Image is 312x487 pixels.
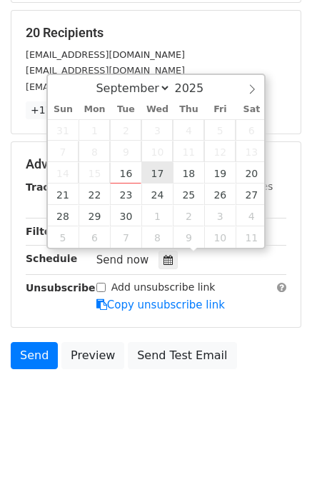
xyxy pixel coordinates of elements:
span: Sat [236,105,267,114]
span: September 21, 2025 [48,184,79,205]
span: September 16, 2025 [110,162,141,184]
small: [EMAIL_ADDRESS][DOMAIN_NAME] [26,49,185,60]
span: October 1, 2025 [141,205,173,226]
strong: Filters [26,226,62,237]
span: September 15, 2025 [79,162,110,184]
strong: Tracking [26,181,74,193]
span: September 2, 2025 [110,119,141,141]
a: Preview [61,342,124,369]
a: Copy unsubscribe link [96,298,225,311]
span: Fri [204,105,236,114]
span: September 18, 2025 [173,162,204,184]
small: [EMAIL_ADDRESS][DOMAIN_NAME] [26,81,185,92]
span: September 11, 2025 [173,141,204,162]
span: September 6, 2025 [236,119,267,141]
span: September 9, 2025 [110,141,141,162]
input: Year [171,81,222,95]
a: Send Test Email [128,342,236,369]
span: September 19, 2025 [204,162,236,184]
span: September 23, 2025 [110,184,141,205]
span: September 8, 2025 [79,141,110,162]
span: September 13, 2025 [236,141,267,162]
span: Sun [48,105,79,114]
label: Add unsubscribe link [111,280,216,295]
span: October 5, 2025 [48,226,79,248]
span: October 11, 2025 [236,226,267,248]
span: September 28, 2025 [48,205,79,226]
span: September 24, 2025 [141,184,173,205]
span: Tue [110,105,141,114]
h5: 20 Recipients [26,25,286,41]
span: August 31, 2025 [48,119,79,141]
span: Thu [173,105,204,114]
span: October 6, 2025 [79,226,110,248]
span: September 25, 2025 [173,184,204,205]
span: October 4, 2025 [236,205,267,226]
span: September 4, 2025 [173,119,204,141]
a: +17 more [26,101,86,119]
small: [EMAIL_ADDRESS][DOMAIN_NAME] [26,65,185,76]
span: September 26, 2025 [204,184,236,205]
span: September 30, 2025 [110,205,141,226]
span: September 12, 2025 [204,141,236,162]
a: Send [11,342,58,369]
span: September 20, 2025 [236,162,267,184]
strong: Schedule [26,253,77,264]
iframe: Chat Widget [241,418,312,487]
span: October 7, 2025 [110,226,141,248]
span: Mon [79,105,110,114]
span: September 27, 2025 [236,184,267,205]
span: September 14, 2025 [48,162,79,184]
span: September 5, 2025 [204,119,236,141]
span: September 22, 2025 [79,184,110,205]
strong: Unsubscribe [26,282,96,293]
span: September 1, 2025 [79,119,110,141]
span: September 10, 2025 [141,141,173,162]
span: September 29, 2025 [79,205,110,226]
span: October 9, 2025 [173,226,204,248]
span: September 17, 2025 [141,162,173,184]
span: September 3, 2025 [141,119,173,141]
span: October 10, 2025 [204,226,236,248]
span: October 3, 2025 [204,205,236,226]
span: Wed [141,105,173,114]
h5: Advanced [26,156,286,172]
span: Send now [96,253,149,266]
span: September 7, 2025 [48,141,79,162]
span: October 2, 2025 [173,205,204,226]
span: October 8, 2025 [141,226,173,248]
